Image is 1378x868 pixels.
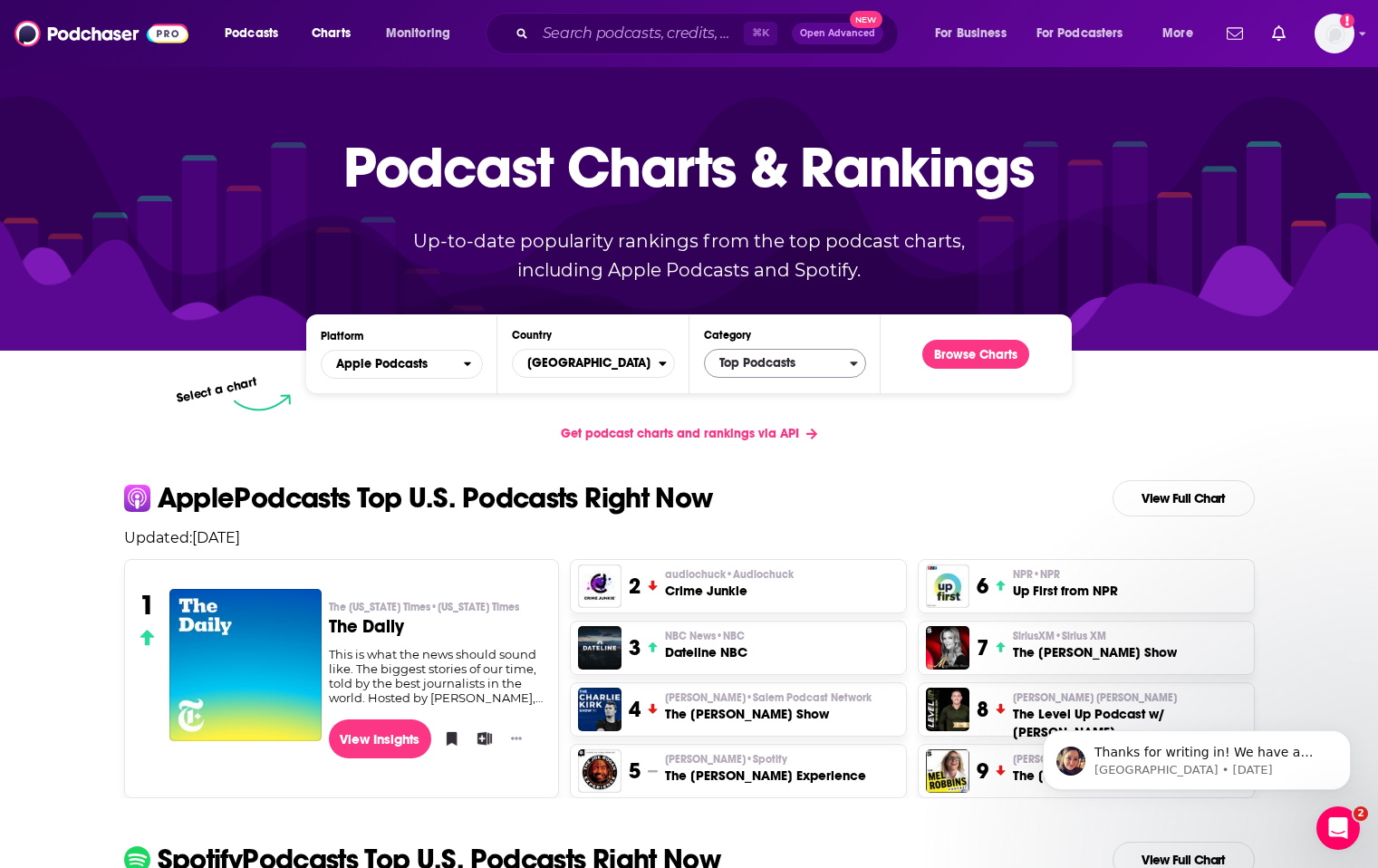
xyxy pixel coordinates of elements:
[629,573,641,600] h3: 2
[561,426,799,441] span: Get podcast charts and rankings via API
[1013,705,1246,741] h3: The Level Up Podcast w/ [PERSON_NAME]
[665,567,794,582] p: audiochuck • Audiochuck
[373,19,474,48] button: open menu
[746,753,787,766] span: • Spotify
[329,719,431,758] a: View Insights
[1013,767,1195,785] h3: The [PERSON_NAME] Podcast
[665,643,747,661] h3: Dateline NBC
[665,767,866,785] h3: The [PERSON_NAME] Experience
[1150,19,1216,48] button: open menu
[926,688,969,731] img: The Level Up Podcast w/ Paul Alex
[176,374,259,406] p: Select a chart
[926,564,969,608] img: Up First from NPR
[1315,14,1354,53] img: User Profile
[1013,752,1195,767] p: Mel Robbins • Sirius XM
[1036,21,1123,46] span: For Podcasters
[1354,806,1368,821] span: 2
[665,567,794,600] a: audiochuck•AudiochuckCrime Junkie
[716,630,745,642] span: • NBC
[300,19,361,48] a: Charts
[1265,18,1293,49] a: Show notifications dropdown
[629,696,641,723] h3: 4
[704,349,866,378] button: Categories
[1013,752,1195,785] a: [PERSON_NAME]•Sirius XMThe [PERSON_NAME] Podcast
[665,629,747,643] p: NBC News • NBC
[665,752,787,767] span: [PERSON_NAME]
[665,690,872,705] span: [PERSON_NAME]
[977,634,988,661] h3: 7
[629,757,641,785] h3: 5
[1013,690,1246,741] a: [PERSON_NAME] [PERSON_NAME]The Level Up Podcast w/ [PERSON_NAME]
[744,22,777,45] span: ⌘ K
[665,752,866,785] a: [PERSON_NAME]•SpotifyThe [PERSON_NAME] Experience
[578,564,622,608] img: Crime Junkie
[329,647,544,705] div: This is what the news should sound like. The biggest stories of our time, told by the best journa...
[665,629,745,643] span: NBC News
[578,749,622,793] a: The Joe Rogan Experience
[329,618,544,636] h3: The Daily
[746,691,872,704] span: • Salem Podcast Network
[124,485,150,511] img: apple Icon
[386,21,450,46] span: Monitoring
[1055,630,1106,642] span: • Sirius XM
[1013,629,1177,661] a: SiriusXM•Sirius XMThe [PERSON_NAME] Show
[926,749,969,793] img: The Mel Robbins Podcast
[378,227,1001,285] p: Up-to-date popularity rankings from the top podcast charts, including Apple Podcasts and Spotify.
[321,350,483,379] h2: Platforms
[471,725,489,752] button: Add to List
[800,29,875,38] span: Open Advanced
[546,411,832,456] a: Get podcast charts and rankings via API
[336,358,428,371] span: Apple Podcasts
[312,21,351,46] span: Charts
[1013,567,1118,582] p: NPR • NPR
[512,349,674,378] button: Countries
[329,600,544,614] p: The New York Times • New York Times
[665,690,872,705] p: Charlie Kirk • Salem Podcast Network
[1340,14,1354,28] svg: Add a profile image
[158,484,713,513] p: Apple Podcasts Top U.S. Podcasts Right Now
[438,725,457,752] button: Bookmark Podcast
[14,16,188,51] img: Podchaser - Follow, Share and Rate Podcasts
[513,348,658,379] span: [GEOGRAPHIC_DATA]
[169,589,322,740] a: The Daily
[343,108,1035,226] p: Podcast Charts & Rankings
[578,688,622,731] img: The Charlie Kirk Show
[1025,19,1150,48] button: open menu
[665,567,794,582] span: audiochuck
[705,348,850,379] span: Top Podcasts
[1162,21,1193,46] span: More
[922,340,1029,369] button: Browse Charts
[1013,582,1118,600] h3: Up First from NPR
[110,529,1269,546] p: Updated: [DATE]
[1013,643,1177,661] h3: The [PERSON_NAME] Show
[578,626,622,670] img: Dateline NBC
[665,629,747,661] a: NBC News•NBCDateline NBC
[935,21,1007,46] span: For Business
[1016,692,1378,819] iframe: Intercom notifications message
[140,589,155,622] h3: 1
[926,626,969,670] img: The Megyn Kelly Show
[665,690,872,723] a: [PERSON_NAME]•Salem Podcast NetworkThe [PERSON_NAME] Show
[629,634,641,661] h3: 3
[977,573,988,600] h3: 6
[234,394,291,411] img: select arrow
[1219,18,1250,49] a: Show notifications dropdown
[1315,14,1354,53] span: Logged in as rowan.sullivan
[503,13,916,54] div: Search podcasts, credits, & more...
[1013,629,1177,643] p: SiriusXM • Sirius XM
[1315,14,1354,53] button: Show profile menu
[79,70,313,86] p: Message from Sydney, sent 4w ago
